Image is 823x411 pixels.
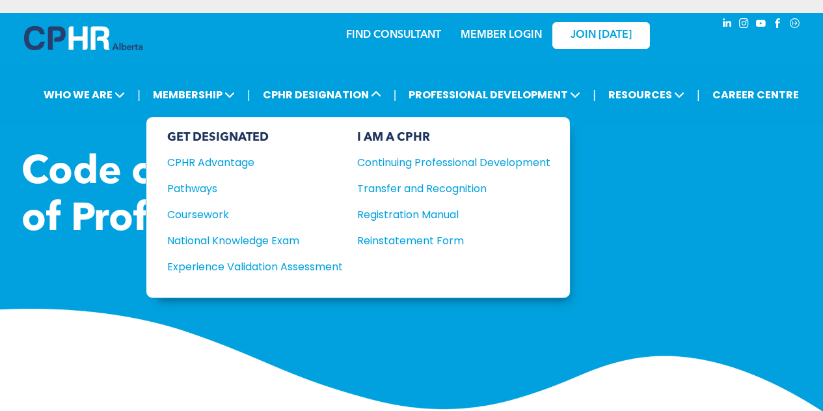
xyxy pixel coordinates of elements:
a: Social network [788,16,802,34]
span: CPHR DESIGNATION [259,83,385,107]
a: Continuing Professional Development [357,154,550,171]
a: CAREER CENTRE [708,83,803,107]
a: instagram [737,16,751,34]
div: Registration Manual [357,206,531,223]
a: youtube [754,16,768,34]
div: I AM A CPHR [357,130,550,145]
div: CPHR Advantage [167,154,325,171]
li: | [394,81,397,108]
a: Experience Validation Assessment [167,259,343,275]
div: Coursework [167,206,325,223]
a: linkedin [720,16,735,34]
a: Pathways [167,180,343,197]
a: FIND CONSULTANT [346,30,441,40]
li: | [697,81,700,108]
img: A blue and white logo for cp alberta [24,26,142,50]
span: JOIN [DATE] [571,29,632,42]
span: RESOURCES [604,83,688,107]
li: | [137,81,141,108]
div: National Knowledge Exam [167,233,325,249]
div: Pathways [167,180,325,197]
a: CPHR Advantage [167,154,343,171]
span: MEMBERSHIP [149,83,239,107]
div: GET DESIGNATED [167,130,343,145]
span: PROFESSIONAL DEVELOPMENT [405,83,584,107]
li: | [247,81,250,108]
a: JOIN [DATE] [552,22,650,49]
li: | [593,81,596,108]
span: WHO WE ARE [40,83,129,107]
div: Transfer and Recognition [357,180,531,197]
a: Coursework [167,206,343,223]
a: Registration Manual [357,206,550,223]
a: National Knowledge Exam [167,233,343,249]
span: Code of Ethics & Standard of Professional Conduct [21,154,513,240]
div: Continuing Professional Development [357,154,531,171]
a: Transfer and Recognition [357,180,550,197]
div: Reinstatement Form [357,233,531,249]
a: Reinstatement Form [357,233,550,249]
a: MEMBER LOGIN [461,30,542,40]
a: facebook [771,16,785,34]
div: Experience Validation Assessment [167,259,325,275]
